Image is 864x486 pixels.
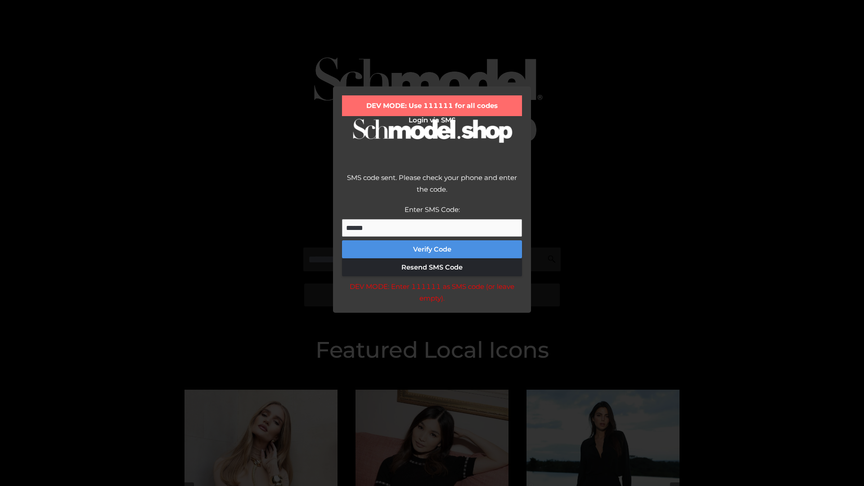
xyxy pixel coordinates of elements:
[342,281,522,304] div: DEV MODE: Enter 111111 as SMS code (or leave empty).
[342,95,522,116] div: DEV MODE: Use 111111 for all codes
[405,205,460,214] label: Enter SMS Code:
[342,258,522,276] button: Resend SMS Code
[342,240,522,258] button: Verify Code
[342,116,522,124] h2: Login via SMS
[342,172,522,204] div: SMS code sent. Please check your phone and enter the code.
